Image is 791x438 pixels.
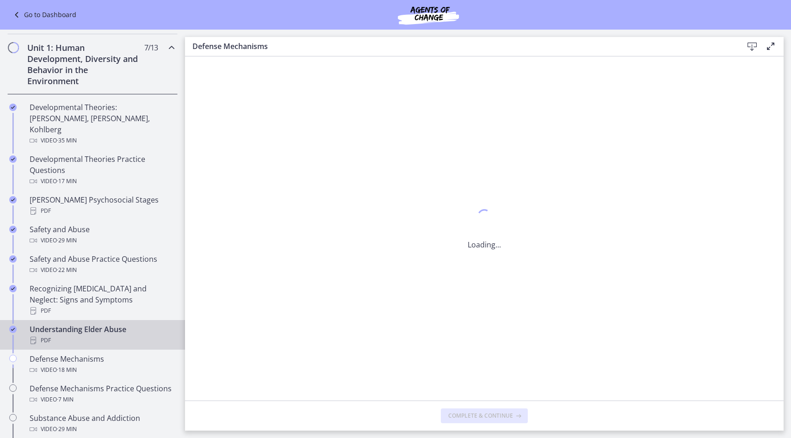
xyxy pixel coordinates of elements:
span: · 29 min [57,235,77,246]
span: Complete & continue [448,412,513,419]
h3: Defense Mechanisms [192,41,728,52]
div: Video [30,364,174,376]
div: 1 [468,207,501,228]
div: Defense Mechanisms [30,353,174,376]
div: Video [30,265,174,276]
a: Go to Dashboard [11,9,76,20]
div: PDF [30,305,174,316]
span: 7 / 13 [144,42,158,53]
div: Video [30,424,174,435]
div: Developmental Theories Practice Questions [30,154,174,187]
i: Completed [9,255,17,263]
div: Video [30,394,174,405]
div: Safety and Abuse [30,224,174,246]
span: · 18 min [57,364,77,376]
h2: Unit 1: Human Development, Diversity and Behavior in the Environment [27,42,140,86]
div: Understanding Elder Abuse [30,324,174,346]
div: Video [30,176,174,187]
div: PDF [30,205,174,216]
img: Agents of Change [373,4,484,26]
div: Video [30,235,174,246]
span: · 17 min [57,176,77,187]
i: Completed [9,326,17,333]
div: Video [30,135,174,146]
i: Completed [9,104,17,111]
div: [PERSON_NAME] Psychosocial Stages [30,194,174,216]
i: Completed [9,155,17,163]
div: Developmental Theories: [PERSON_NAME], [PERSON_NAME], Kohlberg [30,102,174,146]
span: · 29 min [57,424,77,435]
i: Completed [9,285,17,292]
i: Completed [9,226,17,233]
i: Completed [9,196,17,204]
button: Complete & continue [441,408,528,423]
p: Loading... [468,239,501,250]
div: PDF [30,335,174,346]
span: · 35 min [57,135,77,146]
div: Substance Abuse and Addiction [30,413,174,435]
div: Defense Mechanisms Practice Questions [30,383,174,405]
div: Safety and Abuse Practice Questions [30,253,174,276]
div: Recognizing [MEDICAL_DATA] and Neglect: Signs and Symptoms [30,283,174,316]
span: · 22 min [57,265,77,276]
span: · 7 min [57,394,74,405]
